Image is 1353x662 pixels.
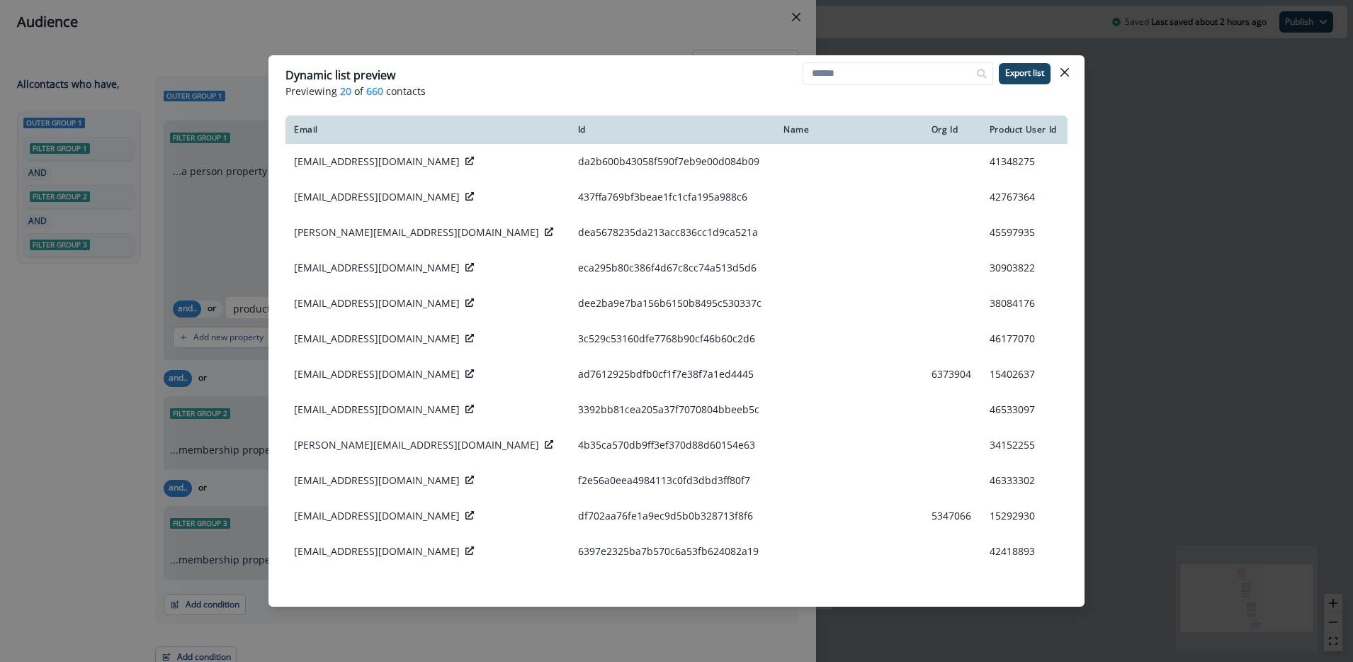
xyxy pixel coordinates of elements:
[981,357,1068,392] td: 15402637
[570,534,776,569] td: 6397e2325ba7b570c6a53fb624082a19
[981,392,1068,427] td: 46533097
[570,569,776,605] td: fb1bff852bec1664753b7d1c2b48f6fe
[340,84,351,99] span: 20
[366,84,383,99] span: 660
[1005,68,1044,78] p: Export list
[981,179,1068,215] td: 42767364
[294,544,460,559] p: [EMAIL_ADDRESS][DOMAIN_NAME]
[981,321,1068,357] td: 46177070
[294,473,460,488] p: [EMAIL_ADDRESS][DOMAIN_NAME]
[932,124,973,135] div: Org Id
[294,124,561,135] div: Email
[294,261,460,275] p: [EMAIL_ADDRESS][DOMAIN_NAME]
[294,155,460,169] p: [EMAIL_ADDRESS][DOMAIN_NAME]
[570,250,776,286] td: eca295b80c386f4d67c8cc74a513d5d6
[923,569,981,605] td: 6603180
[285,67,395,84] p: Dynamic list preview
[981,250,1068,286] td: 30903822
[578,124,767,135] div: Id
[981,215,1068,250] td: 45597935
[570,463,776,498] td: f2e56a0eea4984113c0fd3dbd3ff80f7
[570,179,776,215] td: 437ffa769bf3beae1fc1cfa195a988c6
[570,357,776,392] td: ad7612925bdfb0cf1f7e38f7a1ed4445
[999,63,1051,84] button: Export list
[285,84,1068,99] p: Previewing of contacts
[570,427,776,463] td: 4b35ca570db9ff3ef370d88d60154e63
[1053,61,1076,84] button: Close
[294,190,460,204] p: [EMAIL_ADDRESS][DOMAIN_NAME]
[990,124,1059,135] div: Product User Id
[981,534,1068,569] td: 42418893
[981,569,1068,605] td: 40389706
[570,144,776,179] td: da2b600b43058f590f7eb9e00d084b09
[294,367,460,381] p: [EMAIL_ADDRESS][DOMAIN_NAME]
[981,463,1068,498] td: 46333302
[923,357,981,392] td: 6373904
[294,438,539,452] p: [PERSON_NAME][EMAIL_ADDRESS][DOMAIN_NAME]
[981,286,1068,321] td: 38084176
[570,215,776,250] td: dea5678235da213acc836cc1d9ca521a
[570,321,776,357] td: 3c529c53160dfe7768b90cf46b60c2d6
[294,296,460,310] p: [EMAIL_ADDRESS][DOMAIN_NAME]
[981,498,1068,534] td: 15292930
[294,225,539,240] p: [PERSON_NAME][EMAIL_ADDRESS][DOMAIN_NAME]
[570,286,776,321] td: dee2ba9e7ba156b6150b8495c530337c
[294,403,460,417] p: [EMAIL_ADDRESS][DOMAIN_NAME]
[981,144,1068,179] td: 41348275
[570,498,776,534] td: df702aa76fe1a9ec9d5b0b328713f8f6
[570,392,776,427] td: 3392bb81cea205a37f7070804bbeeb5c
[981,427,1068,463] td: 34152255
[783,124,914,135] div: Name
[294,509,460,523] p: [EMAIL_ADDRESS][DOMAIN_NAME]
[294,332,460,346] p: [EMAIL_ADDRESS][DOMAIN_NAME]
[923,498,981,534] td: 5347066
